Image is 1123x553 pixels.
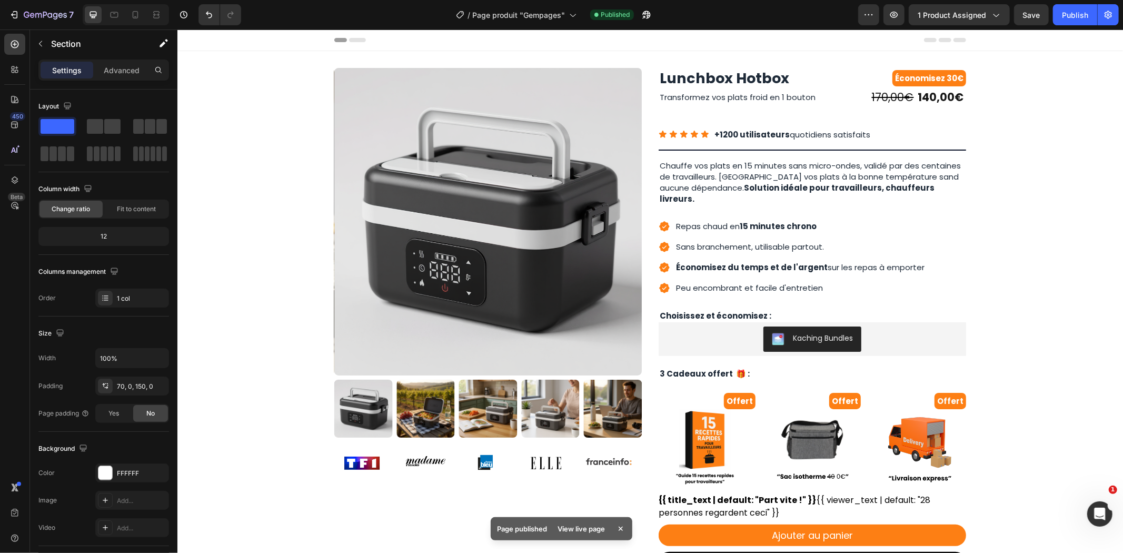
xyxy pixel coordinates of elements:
span: Yes [108,409,119,418]
strong: Économisez du temps et de l'argent [499,232,650,243]
span: 1 product assigned [918,9,986,21]
strong: {{ title_text | default: "Part vite !" }} [481,465,639,477]
div: Columns management [38,265,121,279]
div: 1 col [117,294,166,303]
span: Fit to content [117,204,156,214]
span: Published [601,10,630,19]
div: 450 [10,112,25,121]
img: [object Object] [281,423,334,445]
div: Beta [8,193,25,201]
p: Page published [497,524,547,534]
p: sur les repas à emporter [499,232,747,243]
div: {{ viewer_text | default: "28 personnes regardent ceci" }} [481,465,789,490]
span: Page produit "Gempages" [472,9,565,21]
strong: +1200 utilisateurs [537,100,612,111]
strong: 15 minutes chrono [562,191,639,202]
input: Auto [96,349,168,368]
p: Settings [52,65,82,76]
div: 170,00€ [686,59,737,76]
span: Save [1023,11,1040,19]
div: Padding [38,381,63,391]
p: Chauffe vos plats en 15 minutes sans micro-ondes, validé par des centaines de travailleurs. [GEOG... [482,131,788,175]
button: Ajouter au panier&nbsp; [481,495,789,517]
div: Column width [38,182,94,196]
p: Offert [654,366,681,377]
p: Offert [760,366,786,377]
iframe: Design area [177,29,1123,553]
button: <p>Offert</p> [757,363,789,380]
div: 140,00€ [738,59,789,76]
img: [object Object] [219,423,273,445]
p: 7 [69,8,74,21]
button: 7 [4,4,78,25]
p: Offert [549,366,575,377]
div: Page padding [38,409,90,418]
div: FFFFFF [117,469,166,478]
button: <p>Économisez 30€</p> [715,41,789,57]
strong: Solution idéale pour travailleurs, chauffeurs livreurs. [482,153,757,175]
button: Achat rapide&nbsp; [481,522,789,545]
p: Économisez 30€ [718,43,786,54]
div: Size [38,327,66,341]
div: Video [38,523,55,532]
div: Undo/Redo [198,4,241,25]
p: Sans branchement, utilisable partout. [499,212,747,223]
div: Width [38,353,56,363]
div: Publish [1062,9,1088,21]
p: Peu encombrant et facile d'entretien [499,253,747,264]
div: Background [38,442,90,456]
div: Add... [117,524,166,533]
div: View live page [551,521,611,536]
span: 1 [1109,486,1117,494]
iframe: Intercom live chat [1087,501,1112,527]
p: 3 Cadeaux offert 🎁 : [482,339,788,350]
img: [object Object] [342,423,395,445]
img: KachingBundles.png [594,303,607,316]
p: Section [51,37,137,50]
img: gempages_584826131627115077-fe1bc9df-cba2-4091-8156-0299d262151e.svg [488,380,567,459]
button: 1 product assigned [909,4,1010,25]
img: gempages_584826131627115077-7a14f632-6903-409f-b454-836ab2e87bdc.svg [595,380,674,459]
div: Order [38,293,56,303]
div: Color [38,468,55,478]
button: <p>Offert</p> [652,363,683,380]
img: [object Object] [403,423,457,445]
span: / [468,9,470,21]
div: Image [38,496,57,505]
span: No [146,409,155,418]
p: Advanced [104,65,140,76]
p: Repas chaud en [499,191,747,202]
div: Add... [117,496,166,506]
div: Kaching Bundles [615,303,675,314]
button: <p>Offert</p> [546,363,578,380]
span: Change ratio [52,204,91,214]
button: Kaching Bundles [586,297,684,322]
p: quotidiens satisfaits [537,100,693,111]
img: gempages_584826131627115077-f56a8824-037a-4c08-9c86-dc39968b00e8.svg [703,380,782,459]
p: Transformez vos plats froid en 1 bouton [482,62,685,73]
div: Ajouter au panier [594,499,675,512]
div: 70, 0, 150, 0 [117,382,166,391]
div: Layout [38,100,74,114]
button: Publish [1053,4,1097,25]
div: 12 [41,229,167,244]
p: Choisissez et économisez : [482,281,788,292]
h2: Lunchbox Hotbox [481,38,681,59]
button: Save [1014,4,1049,25]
